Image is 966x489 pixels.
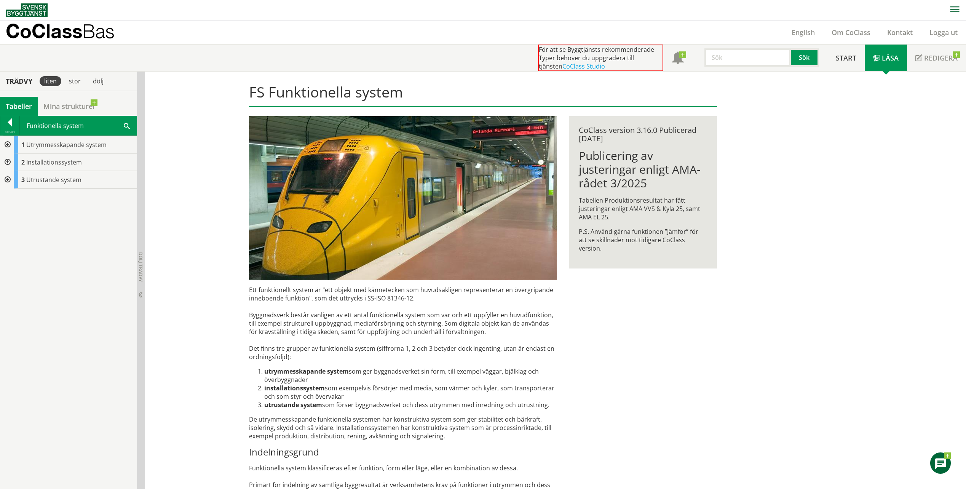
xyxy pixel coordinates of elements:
[921,28,966,37] a: Logga ut
[791,48,819,67] button: Sök
[38,97,101,116] a: Mina strukturer
[249,83,717,107] h1: FS Funktionella system
[6,21,131,44] a: CoClassBas
[26,176,81,184] span: Utrustande system
[672,53,684,65] span: Notifikationer
[579,227,707,252] p: P.S. Använd gärna funktionen ”Jämför” för att se skillnader mot tidigare CoClass version.
[21,158,25,166] span: 2
[20,116,137,135] div: Funktionella system
[579,149,707,190] h1: Publicering av justeringar enligt AMA-rådet 3/2025
[64,76,85,86] div: stor
[264,401,557,409] li: som förser byggnadsverket och dess utrymmen med inredning och utrustning.
[264,367,349,376] strong: utrymmesskapande system
[704,48,791,67] input: Sök
[879,28,921,37] a: Kontakt
[836,53,856,62] span: Start
[264,384,557,401] li: som exempelvis försörjer med media, som värmer och kyler, som trans­porterar och som styr och öve...
[21,176,25,184] span: 3
[865,45,907,71] a: Läsa
[40,76,61,86] div: liten
[562,62,605,70] a: CoClass Studio
[579,196,707,221] p: Tabellen Produktionsresultat har fått justeringar enligt AMA VVS & Kyla 25, samt AMA EL 25.
[264,384,325,392] strong: installationssystem
[823,28,879,37] a: Om CoClass
[579,126,707,143] div: CoClass version 3.16.0 Publicerad [DATE]
[907,45,966,71] a: Redigera
[0,129,19,135] div: Tillbaka
[82,20,115,42] span: Bas
[6,27,115,35] p: CoClass
[26,158,82,166] span: Installationssystem
[124,121,130,129] span: Sök i tabellen
[249,446,557,458] h3: Indelningsgrund
[21,141,25,149] span: 1
[249,116,557,280] img: arlanda-express-2.jpg
[264,367,557,384] li: som ger byggnadsverket sin form, till exempel väggar, bjälklag och överbyggnader
[26,141,107,149] span: Utrymmesskapande system
[882,53,899,62] span: Läsa
[6,3,48,17] img: Svensk Byggtjänst
[2,77,37,85] div: Trädvy
[783,28,823,37] a: English
[137,252,144,282] span: Dölj trädvy
[827,45,865,71] a: Start
[88,76,108,86] div: dölj
[924,53,958,62] span: Redigera
[264,401,322,409] strong: utrustande system
[538,45,663,71] div: För att se Byggtjänsts rekommenderade Typer behöver du uppgradera till tjänsten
